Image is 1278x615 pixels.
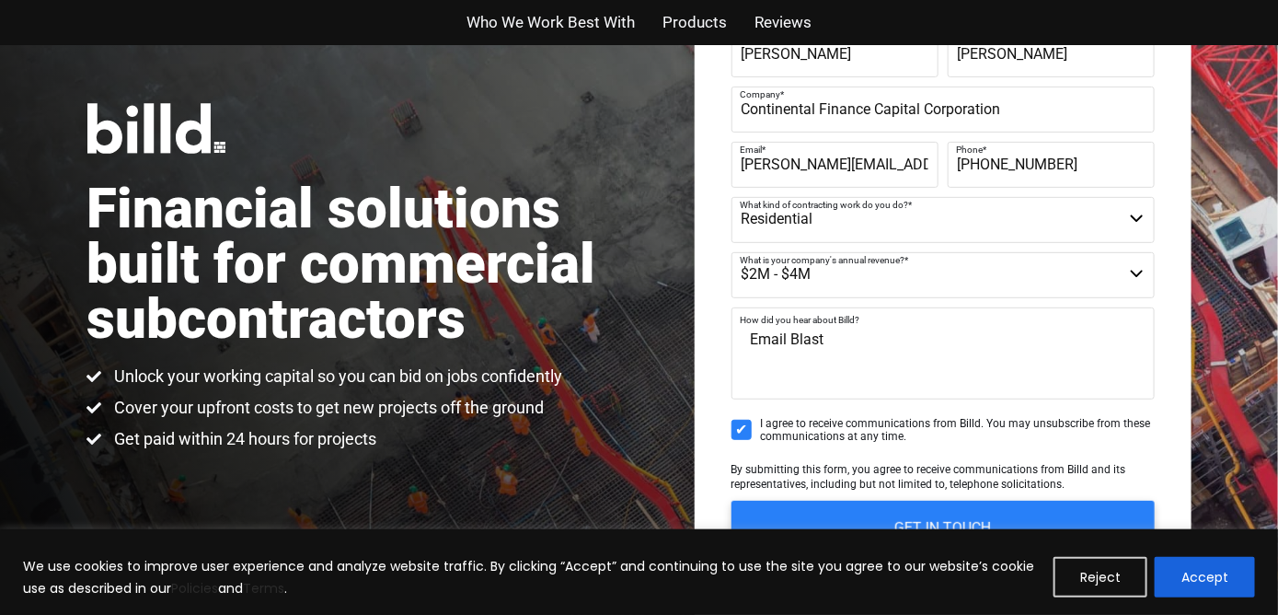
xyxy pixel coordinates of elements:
span: I agree to receive communications from Billd. You may unsubscribe from these communications at an... [761,417,1155,444]
span: Phone [957,145,984,155]
a: Terms [243,579,284,598]
a: Policies [171,579,218,598]
span: Get paid within 24 hours for projects [110,428,377,450]
button: Accept [1155,557,1255,598]
span: Company [741,89,781,99]
p: We use cookies to improve user experience and analyze website traffic. By clicking “Accept” and c... [23,555,1040,599]
span: Cover your upfront costs to get new projects off the ground [110,397,545,419]
h1: Financial solutions built for commercial subcontractors [87,181,639,347]
span: By submitting this form, you agree to receive communications from Billd and its representatives, ... [731,463,1126,491]
input: GET IN TOUCH [731,501,1155,556]
span: Unlock your working capital so you can bid on jobs confidently [110,366,563,388]
a: Products [662,9,727,36]
input: I agree to receive communications from Billd. You may unsubscribe from these communications at an... [731,420,752,440]
a: Who We Work Best With [466,9,635,36]
span: How did you hear about Billd? [741,315,860,325]
a: Reviews [754,9,812,36]
span: Email [741,145,763,155]
textarea: Email Blast [731,307,1155,400]
button: Reject [1053,557,1147,598]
